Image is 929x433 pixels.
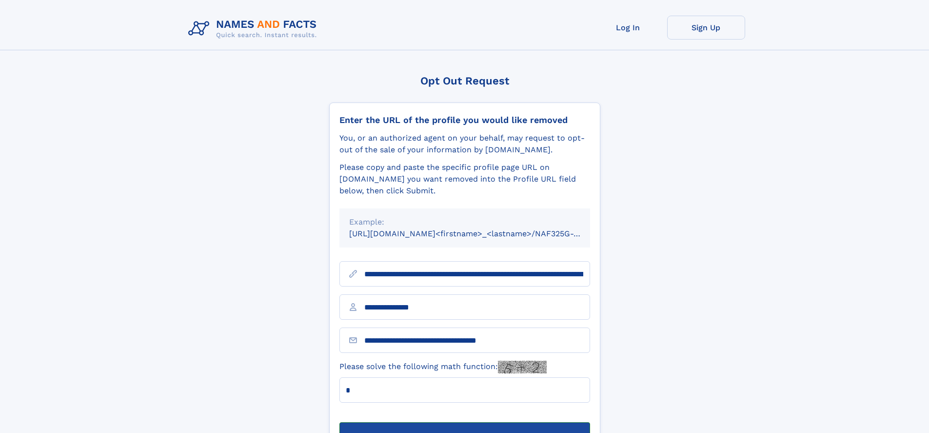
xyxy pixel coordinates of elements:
[349,229,609,238] small: [URL][DOMAIN_NAME]<firstname>_<lastname>/NAF325G-xxxxxxxx
[329,75,600,87] div: Opt Out Request
[184,16,325,42] img: Logo Names and Facts
[589,16,667,40] a: Log In
[349,216,580,228] div: Example:
[667,16,745,40] a: Sign Up
[339,361,547,373] label: Please solve the following math function:
[339,115,590,125] div: Enter the URL of the profile you would like removed
[339,132,590,156] div: You, or an authorized agent on your behalf, may request to opt-out of the sale of your informatio...
[339,162,590,197] div: Please copy and paste the specific profile page URL on [DOMAIN_NAME] you want removed into the Pr...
